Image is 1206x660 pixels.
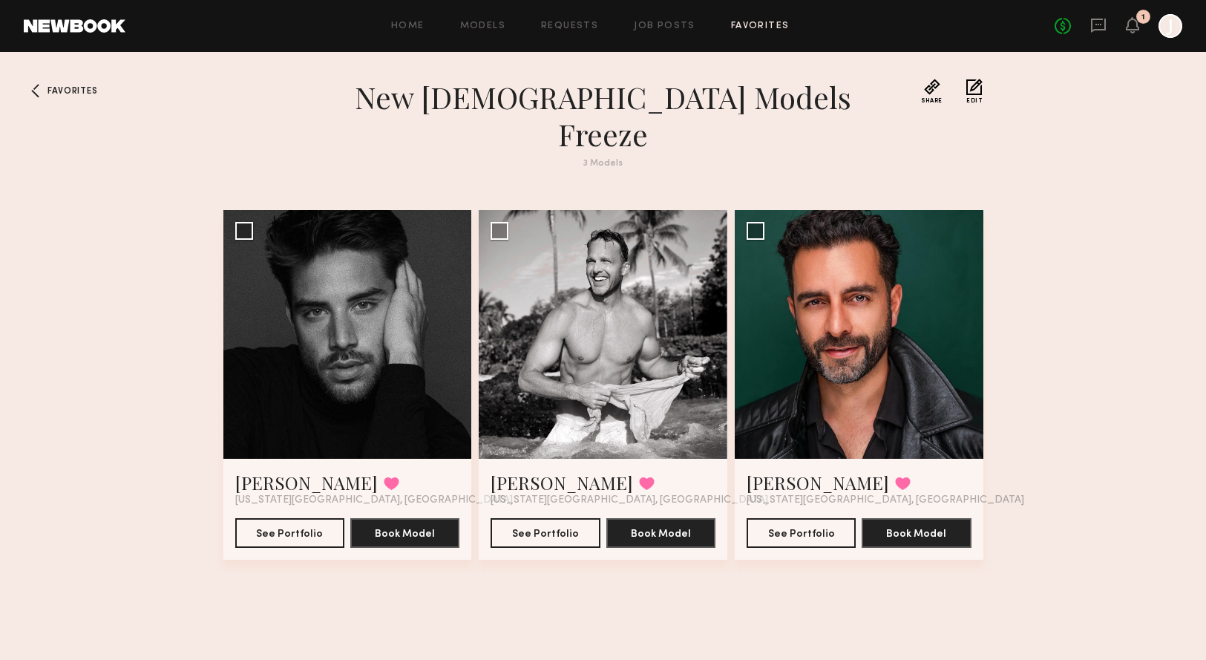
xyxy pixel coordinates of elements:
div: 3 Models [336,159,871,169]
a: Favorites [24,79,47,102]
button: See Portfolio [491,518,600,548]
button: Book Model [606,518,715,548]
a: [PERSON_NAME] [491,471,633,494]
a: Book Model [350,526,459,539]
span: Edit [966,98,983,104]
h1: new [DEMOGRAPHIC_DATA] models freeze [336,79,871,153]
a: Requests [541,22,598,31]
a: [PERSON_NAME] [747,471,889,494]
button: Book Model [350,518,459,548]
a: Job Posts [634,22,695,31]
a: [PERSON_NAME] [235,471,378,494]
button: Edit [966,79,983,104]
a: Favorites [731,22,790,31]
button: See Portfolio [235,518,344,548]
span: Share [921,98,943,104]
span: [US_STATE][GEOGRAPHIC_DATA], [GEOGRAPHIC_DATA] [235,494,513,506]
a: Book Model [606,526,715,539]
span: [US_STATE][GEOGRAPHIC_DATA], [GEOGRAPHIC_DATA] [747,494,1024,506]
span: Favorites [47,87,97,96]
span: [US_STATE][GEOGRAPHIC_DATA], [GEOGRAPHIC_DATA] [491,494,768,506]
a: Book Model [862,526,971,539]
button: Share [921,79,943,104]
a: Home [391,22,425,31]
a: Models [460,22,505,31]
button: See Portfolio [747,518,856,548]
button: Book Model [862,518,971,548]
a: J [1159,14,1182,38]
div: 1 [1141,13,1145,22]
